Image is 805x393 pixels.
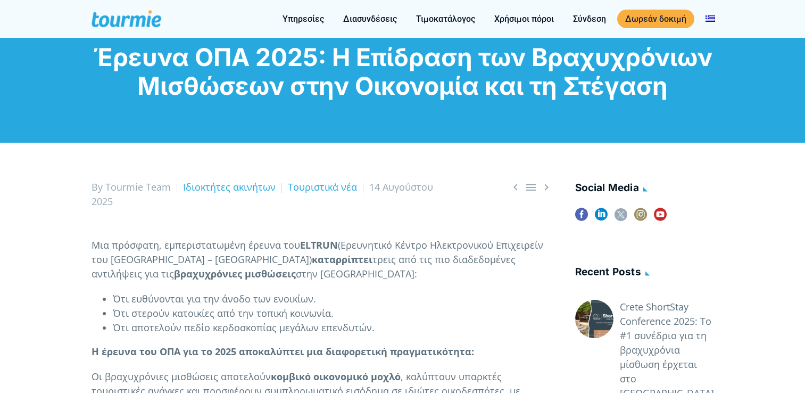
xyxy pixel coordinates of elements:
a: Σύνδεση [565,12,614,26]
a: Ιδιοκτήτες ακινήτων [183,181,276,193]
a:  [509,181,522,194]
strong: βραχυχρόνιες μισθώσεις [174,267,296,280]
a: Υπηρεσίες [275,12,332,26]
span: Previous post [509,181,522,194]
p: Μια πρόσφατη, εμπεριστατωμένη έρευνα του (Ερευνητικό Κέντρο Ηλεκτρονικού Επιχειρείν του [GEOGRAPH... [92,238,553,281]
span: By Tourmie Team [92,181,171,193]
a: instagram [634,208,647,228]
a: twitter [615,208,627,228]
li: Ότι ευθύνονται για την άνοδο των ενοικίων. [113,292,553,306]
a: Χρήσιμοι πόροι [486,12,562,26]
strong: κομβικό οικονομικό μοχλό [271,370,401,383]
strong: Η έρευνα του ΟΠΑ για το 2025 αποκαλύπτει μια διαφορετική πραγματικότητα: [92,345,474,358]
a:  [525,181,537,194]
li: Ότι στερούν κατοικίες από την τοπική κοινωνία. [113,306,553,321]
a: youtube [654,208,667,228]
h4: Recent posts [575,264,714,282]
a: Διασυνδέσεις [335,12,405,26]
a:  [540,181,553,194]
a: Τιμοκατάλογος [408,12,483,26]
span: Next post [540,181,553,194]
a: Τουριστικά νέα [288,181,357,193]
strong: ELTRUN [300,239,338,251]
a: facebook [575,208,588,228]
li: Ότι αποτελούν πεδίο κερδοσκοπίας μεγάλων επενδυτών. [113,321,553,335]
strong: καταρρίπτει [312,253,372,266]
a: Δωρεάν δοκιμή [617,10,694,28]
h4: Social Media [575,180,714,198]
a: linkedin [595,208,608,228]
h1: Έρευνα ΟΠΑ 2025: Η Επίδραση των Βραχυχρόνιων Μισθώσεων στην Οικονομία και τη Στέγαση [92,43,714,100]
